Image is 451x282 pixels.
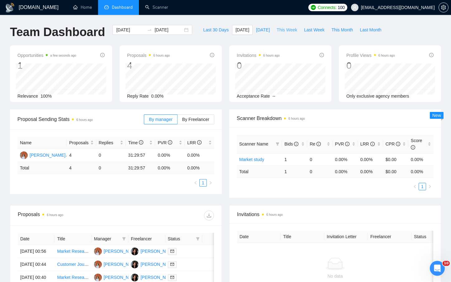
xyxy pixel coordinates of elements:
a: AK[PERSON_NAME] [131,248,176,253]
a: Customer Journey Audit Consultant Needed [57,262,142,267]
img: AB [20,151,28,159]
div: 1 [17,60,76,72]
span: Reply Rate [127,94,149,99]
div: [PERSON_NAME] [30,152,65,159]
span: info-circle [396,142,400,146]
span: filter [121,234,127,243]
img: upwork-logo.png [311,5,316,10]
li: 1 [419,183,426,190]
td: [DATE] 00:56 [18,245,55,258]
div: Proposals [18,210,116,220]
span: Proposals [69,139,89,146]
td: 31:29:57 [126,149,155,162]
th: Name [17,137,67,149]
td: 0 [96,162,126,174]
span: info-circle [100,53,105,57]
a: AB[PERSON_NAME] [94,275,140,280]
th: Freelancer [128,233,165,245]
button: left [192,179,199,187]
a: Market study [239,157,264,162]
span: mail [170,275,174,279]
span: Last Week [304,26,325,33]
a: homeHome [73,5,92,10]
iframe: Intercom live chat [430,261,445,276]
button: right [207,179,214,187]
span: Opportunities [17,52,76,59]
td: 0 [307,165,332,178]
span: [DATE] [235,26,249,33]
span: Status [168,235,193,242]
td: 0.00 % [155,162,185,174]
a: AB[PERSON_NAME] [20,152,65,157]
button: [DATE] [232,25,253,35]
td: 0.00% [333,153,358,165]
span: info-circle [294,142,298,146]
span: info-circle [168,140,172,145]
time: 6 hours ago [153,54,170,57]
button: Last Month [356,25,385,35]
span: This Week [277,26,297,33]
a: Market Research & B2B Sales Consultant – Ultra-Refined Copper Powder (Quantum Tech Materials) [57,275,251,280]
span: Only exclusive agency members [346,94,409,99]
a: 1 [200,179,207,186]
span: -- [273,94,275,99]
span: mail [170,249,174,253]
span: to [147,27,152,32]
time: 6 hours ago [263,54,280,57]
time: 6 hours ago [288,117,305,120]
input: End date [154,26,183,33]
span: Scanner Name [239,141,268,146]
span: Invitations [237,210,433,218]
div: 0 [346,60,395,72]
img: logo [5,3,15,13]
span: Scanner Breakdown [237,114,434,122]
span: Re [310,141,321,146]
span: info-circle [210,53,214,57]
div: [PERSON_NAME] [140,248,176,255]
td: $ 0.00 [383,165,408,178]
td: [DATE] 00:44 [18,258,55,271]
th: Freelancer [368,231,411,243]
span: Manager [94,235,120,242]
span: CPR [386,141,400,146]
span: info-circle [316,142,321,146]
span: 100% [40,94,52,99]
button: This Month [328,25,356,35]
time: 6 hours ago [266,213,283,216]
li: 1 [199,179,207,187]
img: AB [94,247,102,255]
img: AB [94,274,102,281]
span: info-circle [370,142,375,146]
span: Connects: [318,4,336,11]
span: By manager [149,117,172,122]
time: 6 hours ago [47,213,63,217]
th: Title [281,231,324,243]
th: Invitation Letter [324,231,368,243]
span: Dashboard [112,5,133,10]
span: New [432,113,441,118]
td: 1 [282,153,307,165]
a: searchScanner [145,5,168,10]
span: info-circle [429,53,434,57]
a: AB[PERSON_NAME] [94,261,140,266]
td: 0.00 % [408,165,434,178]
th: Title [55,233,91,245]
li: Previous Page [411,183,419,190]
span: info-circle [197,140,202,145]
span: Acceptance Rate [237,94,270,99]
span: LRR [360,141,375,146]
button: Last 30 Days [200,25,232,35]
td: 1 [282,165,307,178]
td: 0.00 % [185,162,214,174]
span: Score [411,138,422,150]
a: Market Research – Identifying Buyers for Polyurethane & Polyethylene Foam [57,249,206,254]
span: info-circle [320,53,324,57]
span: Last 30 Days [203,26,229,33]
span: Bids [284,141,298,146]
td: 0.00% [185,149,214,162]
time: 6 hours ago [378,54,395,57]
span: left [413,185,417,188]
span: filter [195,234,201,243]
a: setting [439,5,449,10]
span: filter [274,139,281,149]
